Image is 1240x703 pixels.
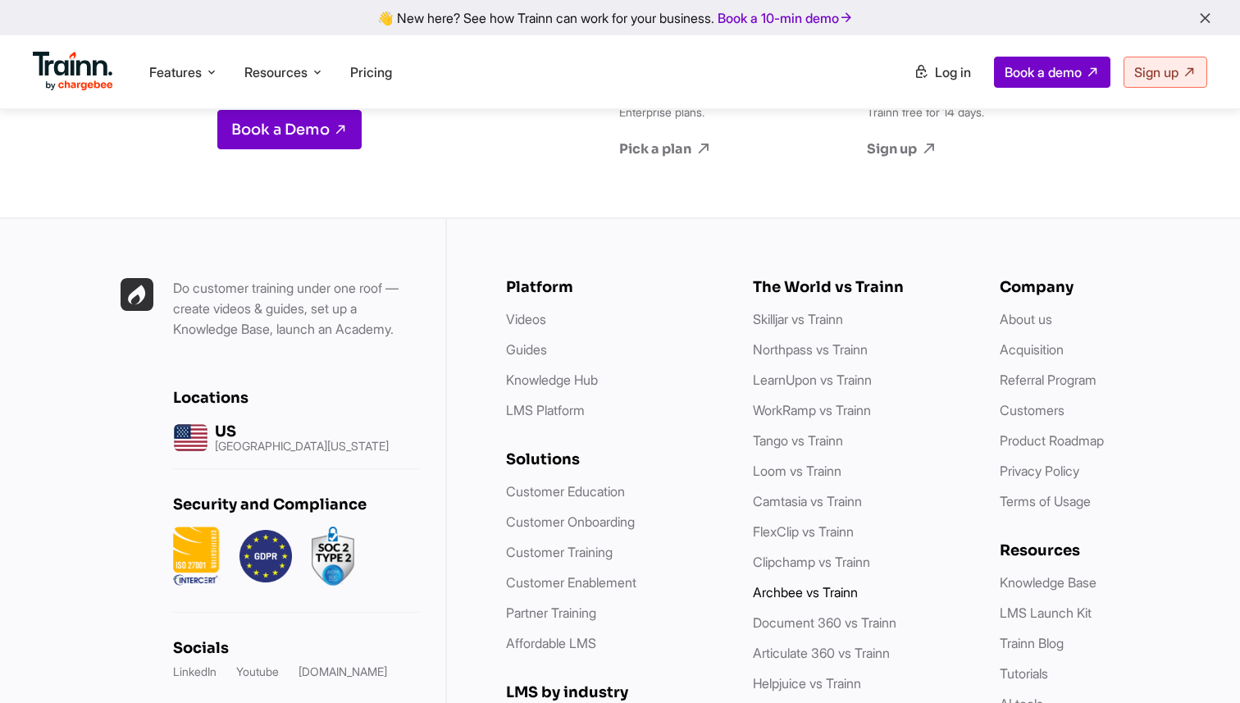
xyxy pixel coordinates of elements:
a: Affordable LMS [506,635,596,651]
h6: Company [1000,278,1214,296]
a: Sign up [867,140,1055,158]
a: Referral Program [1000,372,1096,388]
iframe: Chat Widget [1158,624,1240,703]
a: Pick a plan [619,140,808,158]
h6: Socials [173,639,419,657]
a: Customers [1000,402,1064,418]
img: soc2 [312,527,354,586]
a: Product Roadmap [1000,432,1104,449]
a: Loom vs Trainn [753,463,841,479]
a: Customer Education [506,483,625,500]
a: WorkRamp vs Trainn [753,402,871,418]
a: Northpass vs Trainn [753,341,868,358]
a: About us [1000,311,1052,327]
span: Resources [244,63,308,81]
a: Articulate 360 vs Trainn [753,645,890,661]
a: Camtasia vs Trainn [753,493,862,509]
a: Youtube [236,664,279,680]
a: Book a Demo [217,110,362,149]
h6: Platform [506,278,720,296]
h6: Security and Compliance [173,495,419,514]
a: Privacy Policy [1000,463,1079,479]
a: Skilljar vs Trainn [753,311,843,327]
img: GDPR.png [239,527,292,586]
a: Book a 10-min demo [714,7,857,30]
div: 👋 New here? See how Trainn can work for your business. [10,10,1230,25]
span: Book a demo [1005,64,1082,80]
a: FlexClip vs Trainn [753,523,854,540]
a: Book a demo [994,57,1110,88]
a: Knowledge Base [1000,574,1096,591]
img: ISO [173,527,220,586]
p: Do customer training under one roof — create videos & guides, set up a Knowledge Base, launch an ... [173,278,419,340]
p: [GEOGRAPHIC_DATA][US_STATE] [215,441,389,452]
a: Document 360 vs Trainn [753,614,896,631]
a: Tango vs Trainn [753,432,843,449]
img: us headquarters [173,420,208,455]
a: LMS Platform [506,402,585,418]
a: LMS Launch Kit [1000,605,1092,621]
a: Customer Onboarding [506,514,635,530]
a: Tutorials [1000,665,1048,682]
a: LinkedIn [173,664,217,680]
a: Guides [506,341,547,358]
a: Customer Training [506,544,613,560]
a: Clipchamp vs Trainn [753,554,870,570]
a: Videos [506,311,546,327]
a: [DOMAIN_NAME] [299,664,387,680]
h6: US [215,422,389,441]
h6: Solutions [506,450,720,468]
a: Log in [904,57,981,87]
a: Helpjuice vs Trainn [753,675,861,692]
a: Trainn Blog [1000,635,1064,651]
a: Terms of Usage [1000,493,1091,509]
span: Features [149,63,202,81]
h6: LMS by industry [506,683,720,701]
a: LearnUpon vs Trainn [753,372,872,388]
h6: The World vs Trainn [753,278,967,296]
a: Archbee vs Trainn [753,584,858,600]
a: Knowledge Hub [506,372,598,388]
h6: Resources [1000,541,1214,559]
a: Customer Enablement [506,574,636,591]
img: Trainn Logo [33,52,113,91]
a: Acquisition [1000,341,1064,358]
span: Sign up [1134,64,1178,80]
h6: Locations [173,389,419,407]
a: Partner Training [506,605,596,621]
img: Trainn | everything under one roof [121,278,153,311]
a: Pricing [350,64,392,80]
span: Log in [935,64,971,80]
a: Sign up [1124,57,1207,88]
